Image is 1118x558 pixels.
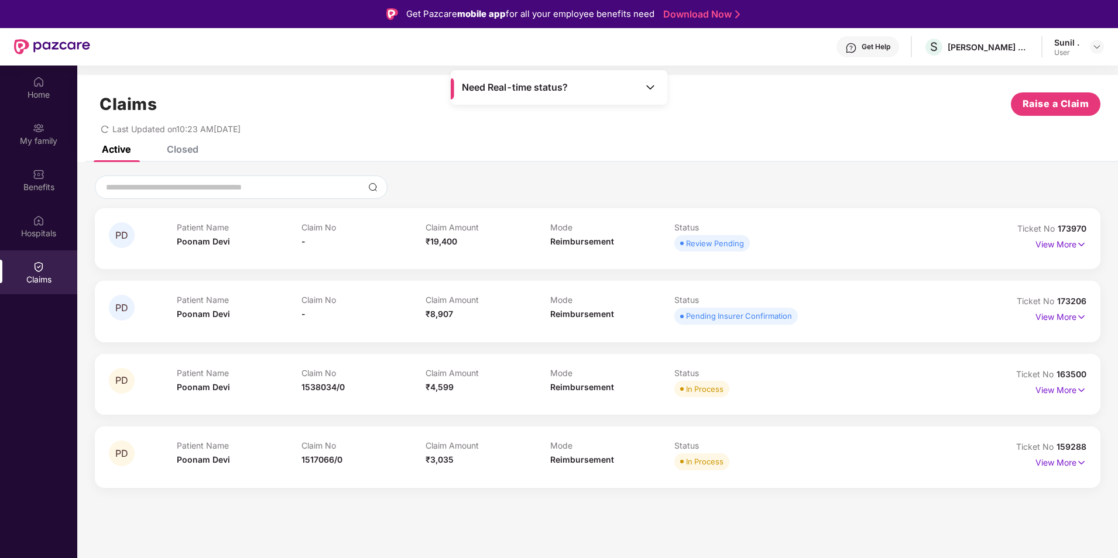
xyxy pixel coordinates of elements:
[462,81,568,94] span: Need Real-time status?
[101,124,109,134] span: redo
[1035,308,1086,323] p: View More
[1054,37,1079,48] div: Sunil .
[115,449,128,459] span: PD
[33,168,44,180] img: svg+xml;base64,PHN2ZyBpZD0iQmVuZWZpdHMiIHhtbG5zPSJodHRwOi8vd3d3LnczLm9yZy8yMDAwL3N2ZyIgd2lkdGg9Ij...
[1017,223,1058,233] span: Ticket No
[735,8,740,20] img: Stroke
[301,382,345,392] span: 1538034/0
[674,222,799,232] p: Status
[550,440,675,450] p: Mode
[1092,42,1102,51] img: svg+xml;base64,PHN2ZyBpZD0iRHJvcGRvd24tMzJ4MzIiIHhtbG5zPSJodHRwOi8vd3d3LnczLm9yZy8yMDAwL3N2ZyIgd2...
[177,222,301,232] p: Patient Name
[862,42,890,51] div: Get Help
[686,383,723,395] div: In Process
[1017,296,1057,306] span: Ticket No
[1035,381,1086,397] p: View More
[1076,384,1086,397] img: svg+xml;base64,PHN2ZyB4bWxucz0iaHR0cDovL3d3dy53My5vcmcvMjAwMC9zdmciIHdpZHRoPSIxNyIgaGVpZ2h0PSIxNy...
[406,7,654,21] div: Get Pazcare for all your employee benefits need
[177,440,301,450] p: Patient Name
[301,222,426,232] p: Claim No
[1023,97,1089,111] span: Raise a Claim
[426,440,550,450] p: Claim Amount
[1058,223,1086,233] span: 173970
[426,236,457,246] span: ₹19,400
[644,81,656,93] img: Toggle Icon
[550,222,675,232] p: Mode
[1057,442,1086,452] span: 159288
[177,309,230,319] span: Poonam Devi
[1016,369,1057,379] span: Ticket No
[102,143,131,155] div: Active
[1057,296,1086,306] span: 173206
[1076,311,1086,323] img: svg+xml;base64,PHN2ZyB4bWxucz0iaHR0cDovL3d3dy53My5vcmcvMjAwMC9zdmciIHdpZHRoPSIxNyIgaGVpZ2h0PSIxNy...
[686,310,792,322] div: Pending Insurer Confirmation
[301,368,426,378] p: Claim No
[550,309,614,319] span: Reimbursement
[301,309,306,319] span: -
[426,295,550,305] p: Claim Amount
[115,230,128,240] span: PD
[1035,235,1086,251] p: View More
[33,261,44,273] img: svg+xml;base64,PHN2ZyBpZD0iQ2xhaW0iIHhtbG5zPSJodHRwOi8vd3d3LnczLm9yZy8yMDAwL3N2ZyIgd2lkdGg9IjIwIi...
[1011,92,1100,116] button: Raise a Claim
[1054,48,1079,57] div: User
[550,368,675,378] p: Mode
[674,368,799,378] p: Status
[426,454,454,464] span: ₹3,035
[177,236,230,246] span: Poonam Devi
[167,143,198,155] div: Closed
[674,440,799,450] p: Status
[33,122,44,134] img: svg+xml;base64,PHN2ZyB3aWR0aD0iMjAiIGhlaWdodD0iMjAiIHZpZXdCb3g9IjAgMCAyMCAyMCIgZmlsbD0ibm9uZSIgeG...
[177,368,301,378] p: Patient Name
[426,382,454,392] span: ₹4,599
[14,39,90,54] img: New Pazcare Logo
[550,236,614,246] span: Reimbursement
[948,42,1030,53] div: [PERSON_NAME] CONSULTANTS P LTD
[301,236,306,246] span: -
[368,182,378,192] img: svg+xml;base64,PHN2ZyBpZD0iU2VhcmNoLTMyeDMyIiB4bWxucz0iaHR0cDovL3d3dy53My5vcmcvMjAwMC9zdmciIHdpZH...
[686,237,744,249] div: Review Pending
[1057,369,1086,379] span: 163500
[33,215,44,226] img: svg+xml;base64,PHN2ZyBpZD0iSG9zcGl0YWxzIiB4bWxucz0iaHR0cDovL3d3dy53My5vcmcvMjAwMC9zdmciIHdpZHRoPS...
[115,303,128,313] span: PD
[1076,238,1086,251] img: svg+xml;base64,PHN2ZyB4bWxucz0iaHR0cDovL3d3dy53My5vcmcvMjAwMC9zdmciIHdpZHRoPSIxNyIgaGVpZ2h0PSIxNy...
[177,454,230,464] span: Poonam Devi
[301,440,426,450] p: Claim No
[177,295,301,305] p: Patient Name
[674,295,799,305] p: Status
[100,94,157,114] h1: Claims
[301,295,426,305] p: Claim No
[686,456,723,467] div: In Process
[112,124,241,134] span: Last Updated on 10:23 AM[DATE]
[1035,453,1086,469] p: View More
[457,8,506,19] strong: mobile app
[663,8,736,20] a: Download Now
[550,454,614,464] span: Reimbursement
[177,382,230,392] span: Poonam Devi
[1016,442,1057,452] span: Ticket No
[115,376,128,385] span: PD
[550,382,614,392] span: Reimbursement
[301,454,342,464] span: 1517066/0
[845,42,857,54] img: svg+xml;base64,PHN2ZyBpZD0iSGVscC0zMngzMiIgeG1sbnM9Imh0dHA6Ly93d3cudzMub3JnLzIwMDAvc3ZnIiB3aWR0aD...
[426,309,453,319] span: ₹8,907
[386,8,398,20] img: Logo
[426,368,550,378] p: Claim Amount
[426,222,550,232] p: Claim Amount
[550,295,675,305] p: Mode
[930,40,938,54] span: S
[33,76,44,88] img: svg+xml;base64,PHN2ZyBpZD0iSG9tZSIgeG1sbnM9Imh0dHA6Ly93d3cudzMub3JnLzIwMDAvc3ZnIiB3aWR0aD0iMjAiIG...
[1076,456,1086,469] img: svg+xml;base64,PHN2ZyB4bWxucz0iaHR0cDovL3d3dy53My5vcmcvMjAwMC9zdmciIHdpZHRoPSIxNyIgaGVpZ2h0PSIxNy...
